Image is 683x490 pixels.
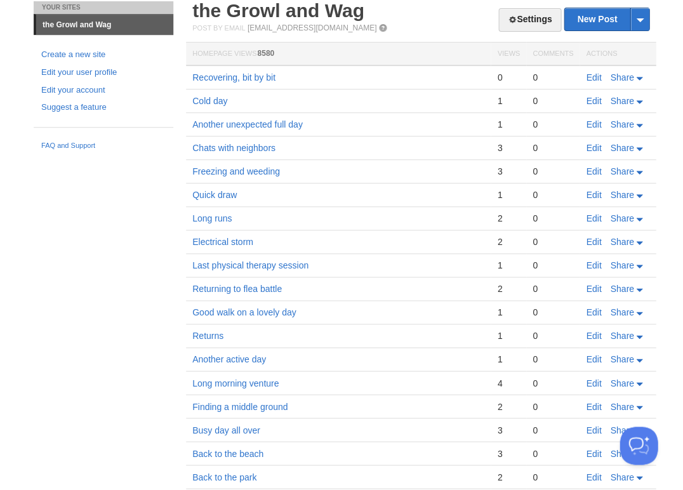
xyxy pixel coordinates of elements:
[610,378,633,388] span: Share
[586,260,601,270] a: Edit
[610,166,633,176] span: Share
[610,331,633,341] span: Share
[497,213,519,224] div: 2
[586,307,601,317] a: Edit
[192,354,266,364] a: Another active day
[497,330,519,341] div: 1
[610,260,633,270] span: Share
[586,448,601,458] a: Edit
[586,401,601,411] a: Edit
[533,189,573,201] div: 0
[564,8,649,30] a: New Post
[610,213,633,223] span: Share
[586,237,601,247] a: Edit
[41,101,166,114] a: Suggest a feature
[620,427,658,465] iframe: Help Scout Beacon - Open
[497,401,519,412] div: 2
[192,425,260,435] a: Busy day all over
[497,236,519,248] div: 2
[497,424,519,435] div: 3
[192,96,227,106] a: Cold day
[497,307,519,318] div: 1
[497,95,519,107] div: 1
[533,283,573,295] div: 0
[192,331,223,341] a: Returns
[192,472,256,482] a: Back to the park
[497,166,519,177] div: 3
[192,119,303,129] a: Another unexpected full day
[192,448,263,458] a: Back to the beach
[533,166,573,177] div: 0
[533,213,573,224] div: 0
[586,378,601,388] a: Edit
[491,43,526,66] th: Views
[533,119,573,130] div: 0
[192,237,253,247] a: Electrical storm
[192,143,275,153] a: Chats with neighbors
[610,284,633,294] span: Share
[533,236,573,248] div: 0
[586,425,601,435] a: Edit
[192,401,288,411] a: Finding a middle ground
[248,23,376,32] a: [EMAIL_ADDRESS][DOMAIN_NAME]
[533,72,573,83] div: 0
[36,15,173,35] a: the Growl and Wag
[533,95,573,107] div: 0
[498,8,561,32] a: Settings
[610,425,633,435] span: Share
[192,284,282,294] a: Returning to flea battle
[610,401,633,411] span: Share
[533,260,573,271] div: 0
[610,119,633,129] span: Share
[497,377,519,388] div: 4
[610,354,633,364] span: Share
[610,190,633,200] span: Share
[192,166,280,176] a: Freezing and weeding
[533,307,573,318] div: 0
[610,72,633,83] span: Share
[497,189,519,201] div: 1
[497,119,519,130] div: 1
[41,140,166,152] a: FAQ and Support
[41,48,166,62] a: Create a new site
[192,307,296,317] a: Good walk on a lovely day
[192,72,275,83] a: Recovering, bit by bit
[41,84,166,97] a: Edit your account
[526,43,580,66] th: Comments
[533,424,573,435] div: 0
[586,143,601,153] a: Edit
[533,377,573,388] div: 0
[192,378,279,388] a: Long morning venture
[533,471,573,482] div: 0
[586,190,601,200] a: Edit
[610,307,633,317] span: Share
[497,283,519,295] div: 2
[533,142,573,154] div: 0
[497,72,519,83] div: 0
[533,401,573,412] div: 0
[610,448,633,458] span: Share
[497,354,519,365] div: 1
[533,354,573,365] div: 0
[497,260,519,271] div: 1
[586,72,601,83] a: Edit
[192,260,308,270] a: Last physical therapy session
[610,472,633,482] span: Share
[533,447,573,459] div: 0
[257,49,274,58] span: 8580
[586,166,601,176] a: Edit
[192,24,245,32] span: Post by Email
[586,284,601,294] a: Edit
[610,237,633,247] span: Share
[586,213,601,223] a: Edit
[586,354,601,364] a: Edit
[533,330,573,341] div: 0
[41,66,166,79] a: Edit your user profile
[34,1,173,14] li: Your Sites
[586,472,601,482] a: Edit
[192,213,232,223] a: Long runs
[610,143,633,153] span: Share
[497,471,519,482] div: 2
[186,43,491,66] th: Homepage Views
[586,119,601,129] a: Edit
